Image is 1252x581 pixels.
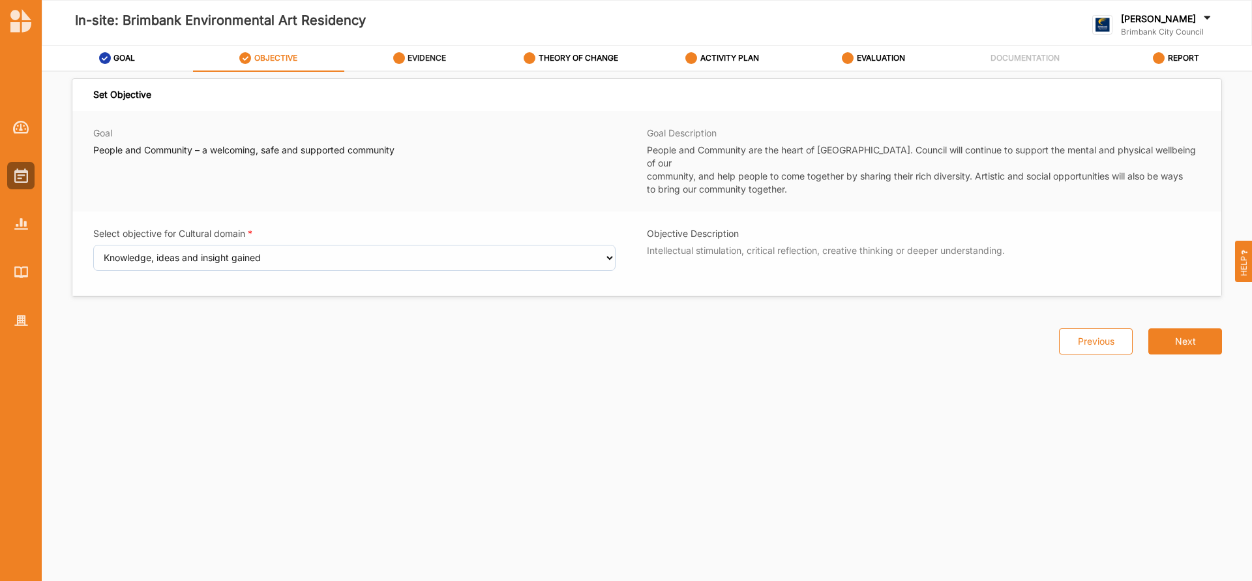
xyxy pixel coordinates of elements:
[14,218,28,229] img: Reports
[991,53,1060,63] label: DOCUMENTATION
[408,53,446,63] label: EVIDENCE
[14,266,28,277] img: Library
[1168,53,1199,63] label: REPORT
[75,10,366,31] label: In-site: Brimbank Environmental Art Residency
[700,53,759,63] label: ACTIVITY PLAN
[1148,328,1222,354] button: Next
[14,168,28,183] img: Activities
[113,53,135,63] label: GOAL
[1121,27,1214,37] label: Brimbank City Council
[7,162,35,189] a: Activities
[7,210,35,238] a: Reports
[539,53,618,63] label: THEORY OF CHANGE
[93,89,151,101] div: Set Objective
[13,121,29,134] img: Dashboard
[14,315,28,326] img: Organisation
[7,307,35,334] a: Organisation
[254,53,297,63] label: OBJECTIVE
[1059,328,1133,354] button: Previous
[1121,13,1196,25] label: [PERSON_NAME]
[10,9,31,33] img: logo
[7,259,35,286] a: Library
[7,114,35,141] a: Dashboard
[1092,15,1112,35] img: logo
[857,53,905,63] label: EVALUATION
